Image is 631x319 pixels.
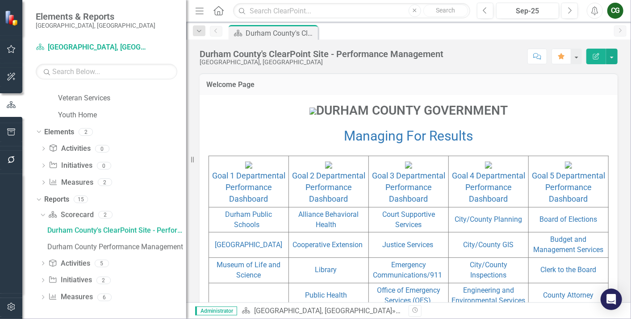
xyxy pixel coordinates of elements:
[200,49,443,59] div: Durham County's ClearPoint Site - Performance Management
[423,4,468,17] button: Search
[96,277,111,284] div: 2
[74,196,88,203] div: 15
[206,81,611,89] h3: Welcome Page
[233,3,470,19] input: Search ClearPoint...
[44,195,69,205] a: Reports
[377,286,440,305] a: Office of Emergency Services (OES)
[44,127,74,137] a: Elements
[436,7,455,14] span: Search
[293,240,363,249] a: Cooperative Extension
[299,210,359,229] a: Alliance Behavioral Health
[95,260,109,267] div: 5
[372,171,445,203] a: Goal 3 Departmental Performance Dashboard
[48,275,92,286] a: Initiatives
[98,179,112,186] div: 2
[48,259,90,269] a: Activities
[607,3,623,19] button: CG
[254,307,392,315] a: [GEOGRAPHIC_DATA], [GEOGRAPHIC_DATA]
[315,265,337,274] a: Library
[405,162,412,169] img: goal%203%20icon.PNG
[245,162,252,169] img: goal%201%20icon%20v2.PNG
[452,286,526,305] a: Engineering and Environmental Services
[382,240,433,249] a: Justice Services
[485,162,492,169] img: goal%204%20icon.PNG
[242,306,402,316] div: »
[47,227,186,235] div: Durham County's ClearPoint Site - Performance Management
[305,291,347,299] a: Public Health
[49,161,92,171] a: Initiatives
[464,240,514,249] a: City/County GIS
[58,110,186,120] a: Youth Home
[49,144,90,154] a: Activities
[226,210,272,229] a: Durham Public Schools
[543,291,594,299] a: County Attorney
[532,171,605,203] a: Goal 5 Departmental Performance Dashboard
[452,171,525,203] a: Goal 4 Departmental Performance Dashboard
[45,240,186,254] a: Durham County Performance Management
[455,215,522,224] a: City/County Planning
[36,11,155,22] span: Elements & Reports
[470,261,507,279] a: City/County Inspections
[36,22,155,29] small: [GEOGRAPHIC_DATA], [GEOGRAPHIC_DATA]
[45,224,186,238] a: Durham County's ClearPoint Site - Performance Management
[246,28,316,39] div: Durham County's ClearPoint Site - Performance Management
[540,215,598,224] a: Board of Elections
[217,261,281,279] a: Museum of Life and Science
[36,64,177,79] input: Search Below...
[499,6,556,17] div: Sep-25
[79,128,93,136] div: 2
[195,307,237,315] span: Administrator
[565,162,572,169] img: goal%205%20icon.PNG
[541,265,597,274] a: Clerk to the Board
[309,108,317,115] img: Logo.png
[534,235,604,254] a: Budget and Management Services
[97,294,112,301] div: 6
[58,93,186,104] a: Veteran Services
[601,289,622,310] div: Open Intercom Messenger
[97,162,111,170] div: 0
[4,10,20,26] img: ClearPoint Strategy
[373,261,443,279] a: Emergency Communications/911
[325,162,332,169] img: goal%202%20icon.PNG
[47,243,186,251] div: Durham County Performance Management
[496,3,559,19] button: Sep-25
[95,145,109,153] div: 0
[36,42,147,53] a: [GEOGRAPHIC_DATA], [GEOGRAPHIC_DATA]
[48,210,93,220] a: Scorecard
[200,59,443,66] div: [GEOGRAPHIC_DATA], [GEOGRAPHIC_DATA]
[292,171,365,203] a: Goal 2 Departmental Performance Dashboard
[98,211,113,219] div: 2
[215,240,283,249] a: [GEOGRAPHIC_DATA]
[212,171,285,203] a: Goal 1 Departmental Performance Dashboard
[382,210,435,229] a: Court Supportive Services
[344,128,473,144] a: Managing For Results
[309,103,508,118] span: DURHAM COUNTY GOVERNMENT
[48,292,92,302] a: Measures
[49,178,93,188] a: Measures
